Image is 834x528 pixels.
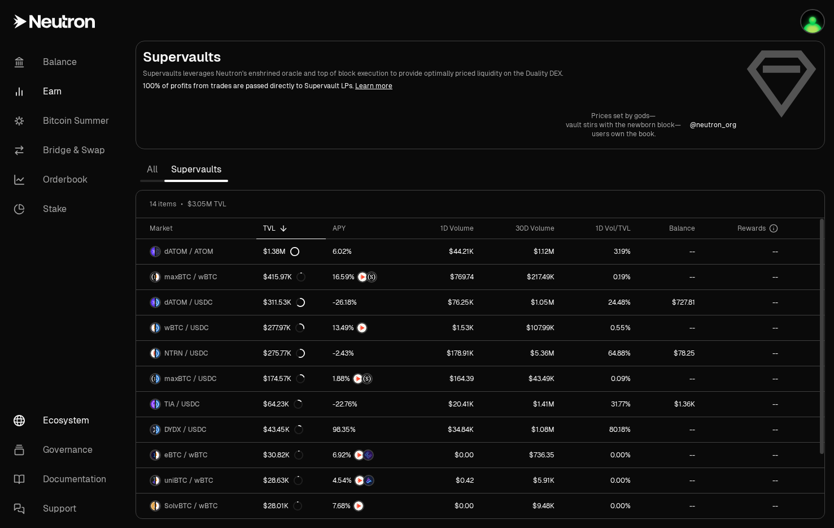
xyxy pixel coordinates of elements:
[702,290,785,315] a: --
[136,417,256,442] a: DYDX LogoUSDC LogoDYDX / USDC
[481,494,561,518] a: $9.48K
[136,341,256,366] a: NTRN LogoUSDC LogoNTRN / USDC
[151,247,155,256] img: dATOM Logo
[407,290,481,315] a: $76.25K
[5,194,122,224] a: Stake
[5,106,122,136] a: Bitcoin Summer
[263,476,303,485] div: $28.63K
[156,476,160,485] img: wBTC Logo
[481,417,561,442] a: $1.08M
[561,417,637,442] a: 80.18%
[187,200,226,209] span: $3.05M TVL
[364,476,373,485] img: Bedrock Diamonds
[136,265,256,289] a: maxBTC LogowBTC LogomaxBTC / wBTC
[136,468,256,493] a: uniBTC LogowBTC LogouniBTC / wBTC
[156,400,160,409] img: USDC Logo
[156,501,160,510] img: wBTC Logo
[481,392,561,417] a: $1.41M
[333,271,400,283] button: NTRNStructured Points
[702,341,785,366] a: --
[256,341,326,366] a: $275.77K
[143,48,736,66] h2: Supervaults
[690,120,736,129] a: @neutron_org
[407,366,481,391] a: $164.39
[407,443,481,468] a: $0.00
[702,494,785,518] a: --
[263,224,319,233] div: TVL
[702,265,785,289] a: --
[333,224,400,233] div: APY
[637,468,702,493] a: --
[256,315,326,340] a: $277.97K
[151,298,155,307] img: dATOM Logo
[326,315,407,340] a: NTRN
[690,120,736,129] p: @ neutron_org
[136,494,256,518] a: SolvBTC LogowBTC LogoSolvBTC / wBTC
[5,77,122,106] a: Earn
[256,494,326,518] a: $28.01K
[358,272,367,282] img: NTRN
[136,290,256,315] a: dATOM LogoUSDC LogodATOM / USDC
[326,468,407,493] a: NTRNBedrock Diamonds
[355,81,392,90] a: Learn more
[561,468,637,493] a: 0.00%
[156,272,160,282] img: wBTC Logo
[644,224,696,233] div: Balance
[151,272,155,282] img: maxBTC Logo
[256,366,326,391] a: $174.57K
[326,265,407,289] a: NTRNStructured Points
[481,290,561,315] a: $1.05M
[256,290,326,315] a: $311.53K
[156,323,160,332] img: USDC Logo
[256,239,326,264] a: $1.38M
[566,111,681,139] a: Prices set by gods—vault stirs with the newborn block—users own the book.
[333,475,400,486] button: NTRNBedrock Diamonds
[637,239,702,264] a: --
[164,374,217,383] span: maxBTC / USDC
[487,224,554,233] div: 30D Volume
[143,68,736,79] p: Supervaults leverages Neutron's enshrined oracle and top of block execution to provide optimally ...
[256,265,326,289] a: $415.97K
[637,315,702,340] a: --
[353,374,363,383] img: NTRN
[164,158,228,181] a: Supervaults
[164,323,209,332] span: wBTC / USDC
[481,265,561,289] a: $217.49K
[702,366,785,391] a: --
[481,468,561,493] a: $5.91K
[164,247,213,256] span: dATOM / ATOM
[136,239,256,264] a: dATOM LogoATOM LogodATOM / ATOM
[481,341,561,366] a: $5.36M
[407,239,481,264] a: $44.21K
[354,501,363,510] img: NTRN
[151,451,155,460] img: eBTC Logo
[407,392,481,417] a: $20.41K
[151,323,155,332] img: wBTC Logo
[5,494,122,523] a: Support
[637,417,702,442] a: --
[637,494,702,518] a: --
[263,400,303,409] div: $64.23K
[164,272,217,282] span: maxBTC / wBTC
[136,443,256,468] a: eBTC LogowBTC LogoeBTC / wBTC
[801,10,824,33] img: Ted
[164,425,207,434] span: DYDX / USDC
[326,494,407,518] a: NTRN
[407,265,481,289] a: $769.74
[702,443,785,468] a: --
[637,265,702,289] a: --
[263,501,302,510] div: $28.01K
[702,315,785,340] a: --
[355,476,364,485] img: NTRN
[136,366,256,391] a: maxBTC LogoUSDC LogomaxBTC / USDC
[363,374,372,383] img: Structured Points
[561,392,637,417] a: 31.77%
[263,349,305,358] div: $275.77K
[151,501,155,510] img: SolvBTC Logo
[156,247,160,256] img: ATOM Logo
[568,224,630,233] div: 1D Vol/TVL
[263,323,304,332] div: $277.97K
[5,165,122,194] a: Orderbook
[637,366,702,391] a: --
[263,298,305,307] div: $311.53K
